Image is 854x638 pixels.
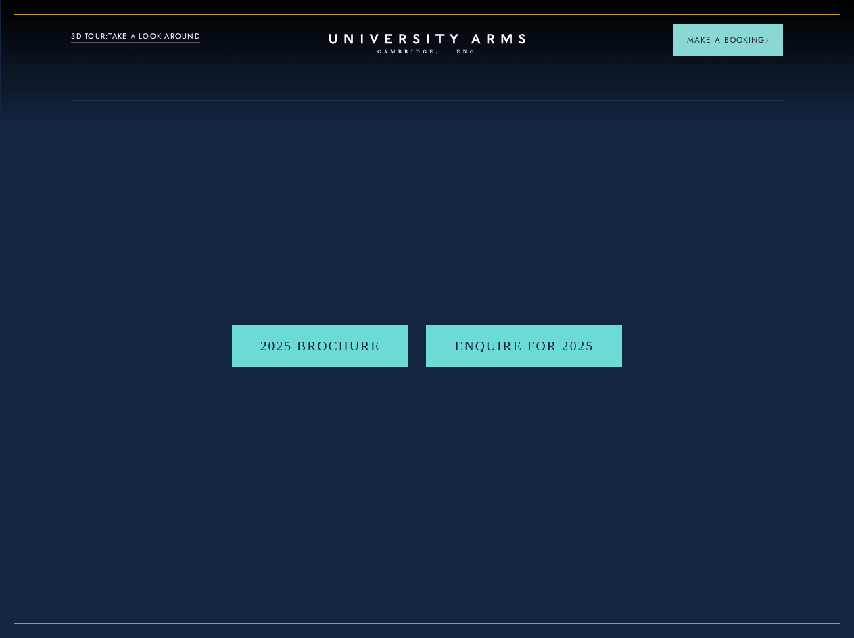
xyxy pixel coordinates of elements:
a: Home [329,34,525,55]
button: Make a BookingArrow icon [673,24,783,56]
span: Make a Booking [687,34,769,46]
a: 2025 BROCHURE [232,325,408,367]
img: Arrow icon [765,38,769,43]
a: 3D TOUR:TAKE A LOOK AROUND [71,30,200,43]
a: Enquire for 2025 [426,325,622,367]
